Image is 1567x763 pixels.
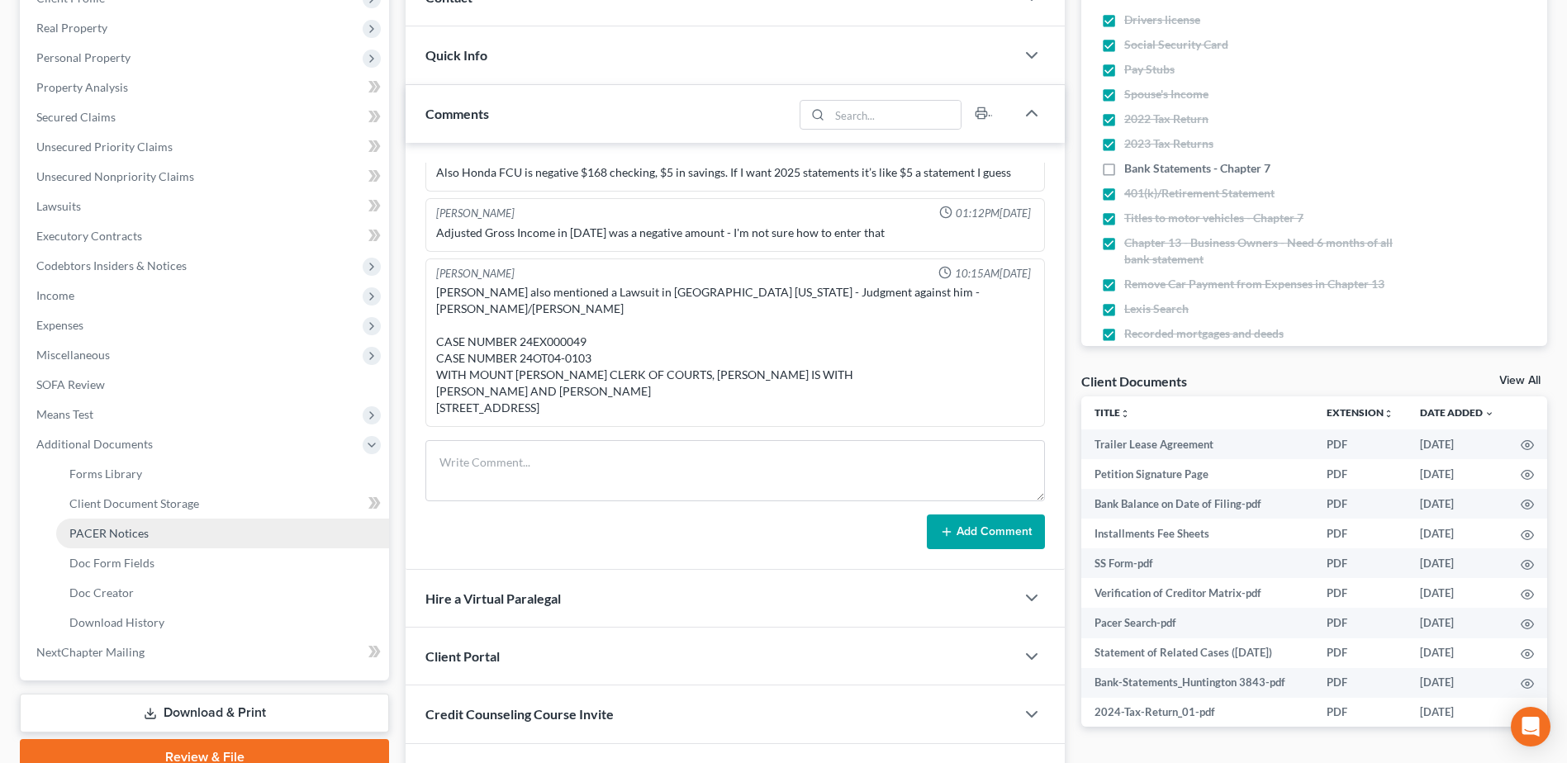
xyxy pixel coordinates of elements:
[23,370,389,400] a: SOFA Review
[1313,519,1407,548] td: PDF
[1081,519,1313,548] td: Installments Fee Sheets
[1124,235,1417,268] span: Chapter 13 - Business Owners - Need 6 months of all bank statement
[56,608,389,637] a: Download History
[1081,638,1313,668] td: Statement of Related Cases ([DATE])
[1124,301,1189,317] span: Lexis Search
[1407,519,1508,548] td: [DATE]
[1407,489,1508,519] td: [DATE]
[1484,409,1494,419] i: expand_more
[1407,429,1508,459] td: [DATE]
[23,221,389,251] a: Executory Contracts
[1407,459,1508,489] td: [DATE]
[1313,459,1407,489] td: PDF
[56,459,389,489] a: Forms Library
[436,266,515,282] div: [PERSON_NAME]
[1081,372,1187,390] div: Client Documents
[36,437,153,451] span: Additional Documents
[1124,276,1384,292] span: Remove Car Payment from Expenses in Chapter 13
[1407,638,1508,668] td: [DATE]
[1313,638,1407,668] td: PDF
[1124,160,1270,177] span: Bank Statements - Chapter 7
[1124,210,1303,226] span: Titles to motor vehicles - Chapter 7
[436,206,515,221] div: [PERSON_NAME]
[69,526,149,540] span: PACER Notices
[1313,548,1407,578] td: PDF
[1124,12,1200,28] span: Drivers license
[69,496,199,510] span: Client Document Storage
[69,585,134,599] span: Doc Creator
[1081,698,1313,727] td: 2024-Tax-Return_01-pdf
[36,258,187,272] span: Codebtors Insiders & Notices
[36,288,74,302] span: Income
[36,140,173,154] span: Unsecured Priority Claims
[1081,668,1313,698] td: Bank-Statements_Huntington 3843-pdf
[1327,406,1394,419] a: Extensionunfold_more
[23,132,389,162] a: Unsecured Priority Claims
[1124,111,1208,127] span: 2022 Tax Return
[36,318,83,332] span: Expenses
[56,519,389,548] a: PACER Notices
[23,73,389,102] a: Property Analysis
[36,50,131,64] span: Personal Property
[1081,459,1313,489] td: Petition Signature Page
[1081,489,1313,519] td: Bank Balance on Date of Filing-pdf
[23,192,389,221] a: Lawsuits
[1095,406,1130,419] a: Titleunfold_more
[1511,707,1550,746] div: Open Intercom Messenger
[1407,548,1508,578] td: [DATE]
[1313,608,1407,637] td: PDF
[69,556,154,570] span: Doc Form Fields
[56,548,389,578] a: Doc Form Fields
[23,637,389,667] a: NextChapter Mailing
[425,47,487,63] span: Quick Info
[36,348,110,362] span: Miscellaneous
[36,407,93,421] span: Means Test
[1120,409,1130,419] i: unfold_more
[36,645,145,659] span: NextChapter Mailing
[1124,86,1208,102] span: Spouse's Income
[1313,668,1407,698] td: PDF
[436,284,1034,416] div: [PERSON_NAME] also mentioned a Lawsuit in [GEOGRAPHIC_DATA] [US_STATE] - Judgment against him - [...
[36,377,105,391] span: SOFA Review
[23,162,389,192] a: Unsecured Nonpriority Claims
[1313,489,1407,519] td: PDF
[1407,668,1508,698] td: [DATE]
[927,514,1045,549] button: Add Comment
[1384,409,1394,419] i: unfold_more
[1124,135,1213,152] span: 2023 Tax Returns
[425,590,561,606] span: Hire a Virtual Paralegal
[1407,698,1508,727] td: [DATE]
[36,169,194,183] span: Unsecured Nonpriority Claims
[425,106,489,121] span: Comments
[1124,36,1228,53] span: Social Security Card
[425,648,500,664] span: Client Portal
[36,229,142,243] span: Executory Contracts
[36,80,128,94] span: Property Analysis
[1420,406,1494,419] a: Date Added expand_more
[36,199,81,213] span: Lawsuits
[56,578,389,608] a: Doc Creator
[1407,608,1508,637] td: [DATE]
[20,694,389,732] a: Download & Print
[1081,608,1313,637] td: Pacer Search-pdf
[829,101,961,129] input: Search...
[956,206,1031,221] span: 01:12PM[DATE]
[436,164,1034,181] div: Also Honda FCU is negative $168 checking, $5 in savings. If I want 2025 statements it’s like $5 a...
[1313,698,1407,727] td: PDF
[425,706,614,722] span: Credit Counseling Course Invite
[69,615,164,629] span: Download History
[1499,375,1541,386] a: View All
[955,266,1031,282] span: 10:15AM[DATE]
[36,21,107,35] span: Real Property
[1407,578,1508,608] td: [DATE]
[1313,429,1407,459] td: PDF
[56,489,389,519] a: Client Document Storage
[36,110,116,124] span: Secured Claims
[1124,185,1275,201] span: 401(k)/Retirement Statement
[1124,325,1284,342] span: Recorded mortgages and deeds
[1081,548,1313,578] td: SS Form-pdf
[69,467,142,481] span: Forms Library
[23,102,389,132] a: Secured Claims
[1081,578,1313,608] td: Verification of Creditor Matrix-pdf
[1313,578,1407,608] td: PDF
